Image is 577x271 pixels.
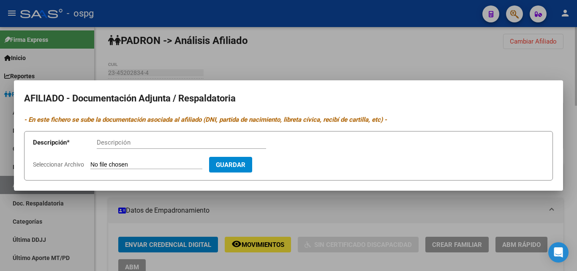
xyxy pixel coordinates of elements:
[24,90,553,107] h2: AFILIADO - Documentación Adjunta / Respaldatoria
[548,242,569,263] div: Open Intercom Messenger
[216,161,245,169] span: Guardar
[209,157,252,172] button: Guardar
[24,116,387,123] i: - En este fichero se sube la documentación asociada al afiliado (DNI, partida de nacimiento, libr...
[33,138,97,148] p: Descripción
[33,161,84,168] span: Seleccionar Archivo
